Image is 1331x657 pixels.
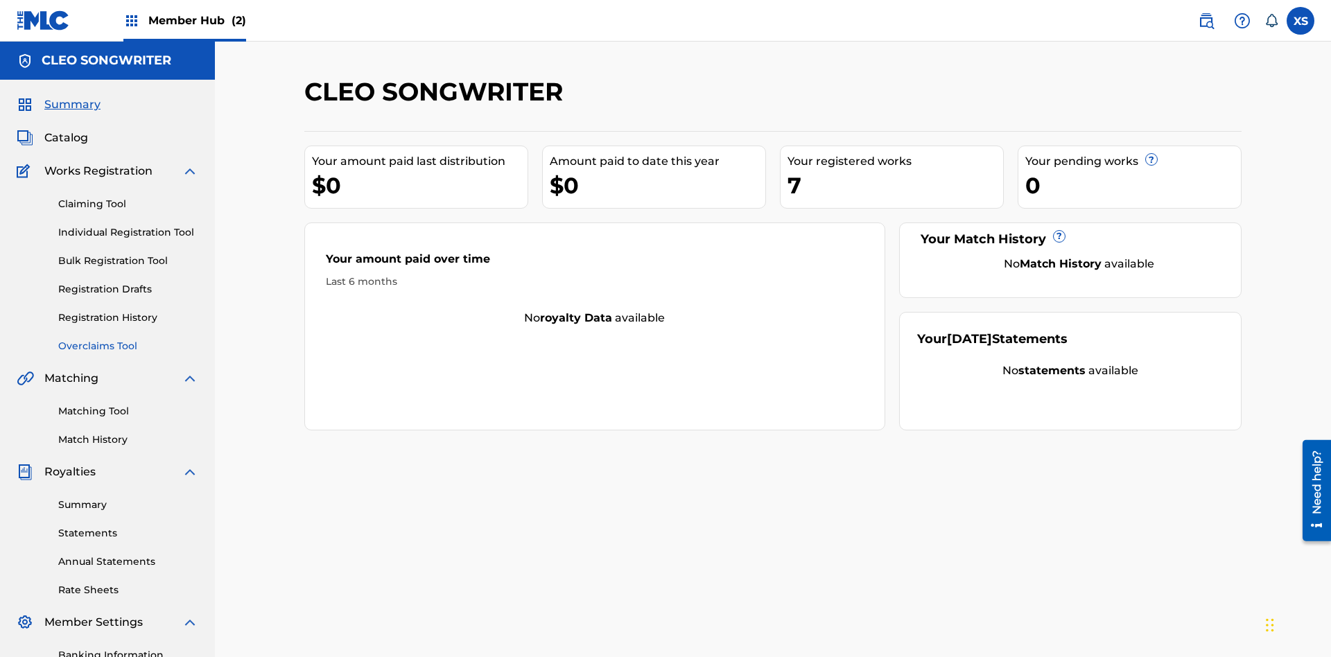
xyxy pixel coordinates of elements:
a: SummarySummary [17,96,101,113]
img: Matching [17,370,34,387]
div: Your pending works [1025,153,1241,170]
h5: CLEO SONGWRITER [42,53,171,69]
img: help [1234,12,1251,29]
img: expand [182,370,198,387]
span: Catalog [44,130,88,146]
iframe: Resource Center [1292,435,1331,548]
span: Summary [44,96,101,113]
a: Registration History [58,310,198,325]
span: ? [1146,154,1157,165]
span: ? [1054,231,1065,242]
img: Member Settings [17,614,33,631]
a: Bulk Registration Tool [58,254,198,268]
div: No available [934,256,1224,272]
img: expand [182,614,198,631]
img: Top Rightsholders [123,12,140,29]
div: No available [917,362,1224,379]
img: Summary [17,96,33,113]
a: Individual Registration Tool [58,225,198,240]
img: search [1198,12,1215,29]
div: Your registered works [788,153,1003,170]
a: CatalogCatalog [17,130,88,146]
div: 0 [1025,170,1241,201]
div: Last 6 months [326,274,864,289]
strong: Match History [1020,257,1102,270]
div: Your amount paid last distribution [312,153,528,170]
img: MLC Logo [17,10,70,30]
div: Drag [1266,604,1274,646]
div: 7 [788,170,1003,201]
span: [DATE] [947,331,992,347]
div: Your Match History [917,230,1224,249]
img: Royalties [17,464,33,480]
a: Public Search [1192,7,1220,35]
span: Works Registration [44,163,153,179]
span: Member Hub [148,12,246,28]
strong: statements [1018,364,1086,377]
strong: royalty data [540,311,612,324]
iframe: Chat Widget [1262,590,1331,657]
span: Matching [44,370,98,387]
span: Member Settings [44,614,143,631]
div: $0 [312,170,528,201]
div: Notifications [1264,14,1278,28]
a: Rate Sheets [58,583,198,597]
div: No available [305,310,885,326]
img: Catalog [17,130,33,146]
div: Amount paid to date this year [550,153,765,170]
img: Works Registration [17,163,35,179]
div: $0 [550,170,765,201]
a: Registration Drafts [58,282,198,297]
span: Royalties [44,464,96,480]
a: Claiming Tool [58,197,198,211]
img: Accounts [17,53,33,69]
a: Matching Tool [58,404,198,419]
div: User Menu [1287,7,1314,35]
a: Match History [58,432,198,447]
img: expand [182,163,198,179]
div: Your amount paid over time [326,251,864,274]
span: (2) [232,14,246,27]
div: Help [1228,7,1256,35]
a: Summary [58,498,198,512]
a: Overclaims Tool [58,339,198,353]
img: expand [182,464,198,480]
div: Your Statements [917,330,1068,349]
h2: CLEO SONGWRITER [304,76,570,107]
a: Annual Statements [58,554,198,569]
a: Statements [58,526,198,541]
